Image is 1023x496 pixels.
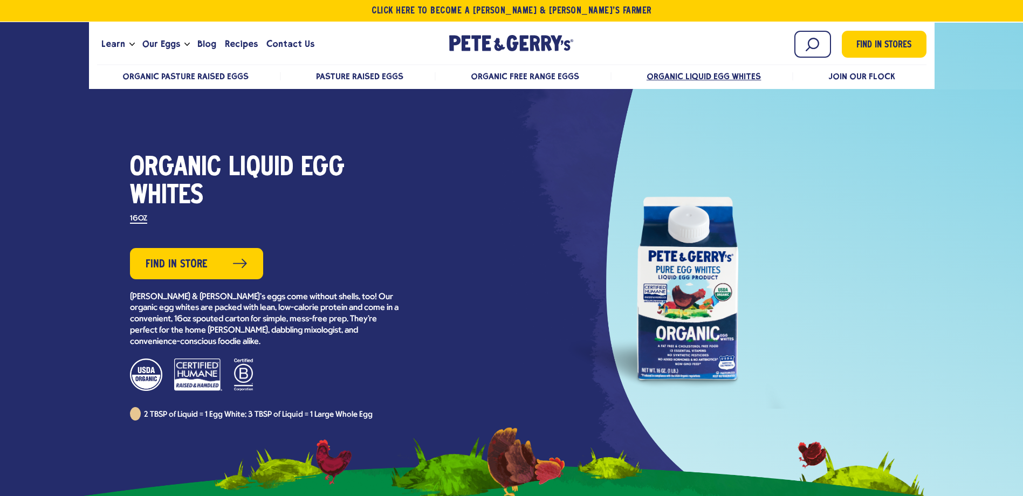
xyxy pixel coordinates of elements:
a: Contact Us [262,30,319,59]
span: 2 TBSP of Liquid = 1 Egg White; 3 TBSP of Liquid = 1 Large Whole Egg [144,411,373,419]
span: Learn [101,37,125,51]
h1: Organic Liquid Egg Whites [130,154,400,210]
span: Contact Us [266,37,314,51]
span: Find in Stores [856,38,911,53]
a: Our Eggs [138,30,184,59]
p: [PERSON_NAME] & [PERSON_NAME]’s eggs come without shells, too! Our organic egg whites are packed ... [130,292,400,348]
span: Recipes [225,37,258,51]
a: Organic Free Range Eggs [471,71,579,81]
nav: desktop product menu [97,64,926,87]
a: Join Our Flock [828,71,895,81]
span: Blog [197,37,216,51]
span: Our Eggs [142,37,180,51]
button: Open the dropdown menu for Learn [129,43,135,46]
a: Find in Stores [842,31,926,58]
span: Find in Store [146,256,208,273]
label: 16OZ [130,215,147,224]
a: Recipes [221,30,262,59]
a: Learn [97,30,129,59]
a: Pasture Raised Eggs [316,71,403,81]
a: Blog [193,30,221,59]
a: Organic Pasture Raised Eggs [122,71,249,81]
button: Open the dropdown menu for Our Eggs [184,43,190,46]
input: Search [794,31,831,58]
a: Organic Liquid Egg Whites [647,71,761,81]
a: Find in Store [130,248,263,279]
